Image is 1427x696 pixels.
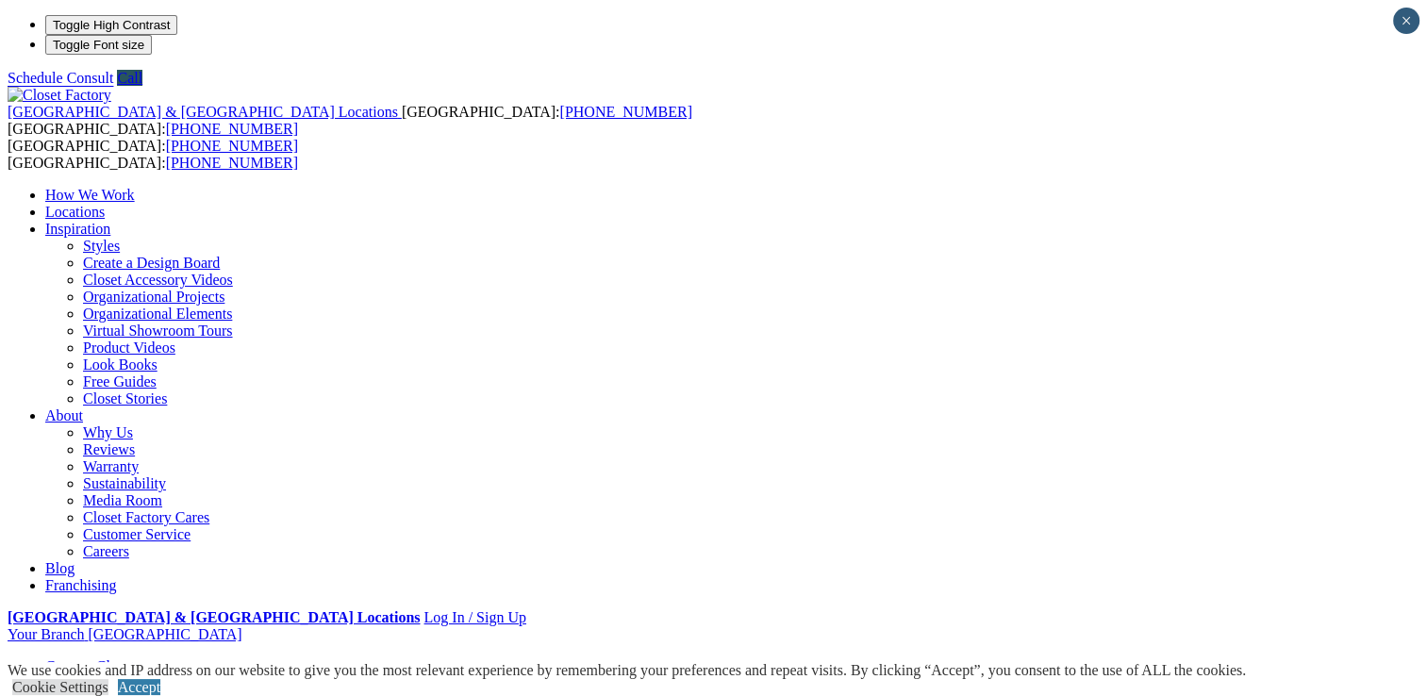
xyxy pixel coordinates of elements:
[166,121,298,137] a: [PHONE_NUMBER]
[45,35,152,55] button: Toggle Font size
[83,272,233,288] a: Closet Accessory Videos
[559,104,691,120] a: [PHONE_NUMBER]
[45,577,117,593] a: Franchising
[1393,8,1419,34] button: Close
[8,104,398,120] span: [GEOGRAPHIC_DATA] & [GEOGRAPHIC_DATA] Locations
[83,340,175,356] a: Product Videos
[83,373,157,389] a: Free Guides
[12,679,108,695] a: Cookie Settings
[423,609,525,625] a: Log In / Sign Up
[83,492,162,508] a: Media Room
[83,424,133,440] a: Why Us
[83,475,166,491] a: Sustainability
[45,560,75,576] a: Blog
[83,509,209,525] a: Closet Factory Cares
[83,458,139,474] a: Warranty
[83,441,135,457] a: Reviews
[83,255,220,271] a: Create a Design Board
[166,155,298,171] a: [PHONE_NUMBER]
[8,104,692,137] span: [GEOGRAPHIC_DATA]: [GEOGRAPHIC_DATA]:
[53,18,170,32] span: Toggle High Contrast
[8,87,111,104] img: Closet Factory
[83,306,232,322] a: Organizational Elements
[83,356,158,373] a: Look Books
[83,526,191,542] a: Customer Service
[45,15,177,35] button: Toggle High Contrast
[83,323,233,339] a: Virtual Showroom Tours
[45,221,110,237] a: Inspiration
[83,543,129,559] a: Careers
[45,204,105,220] a: Locations
[45,658,141,674] a: Custom Closets
[53,38,144,52] span: Toggle Font size
[83,390,167,406] a: Closet Stories
[83,289,224,305] a: Organizational Projects
[8,662,1246,679] div: We use cookies and IP address on our website to give you the most relevant experience by remember...
[8,626,242,642] a: Your Branch [GEOGRAPHIC_DATA]
[45,187,135,203] a: How We Work
[45,407,83,423] a: About
[8,609,420,625] a: [GEOGRAPHIC_DATA] & [GEOGRAPHIC_DATA] Locations
[118,679,160,695] a: Accept
[8,104,402,120] a: [GEOGRAPHIC_DATA] & [GEOGRAPHIC_DATA] Locations
[117,70,142,86] a: Call
[8,70,113,86] a: Schedule Consult
[8,626,84,642] span: Your Branch
[83,238,120,254] a: Styles
[88,626,241,642] span: [GEOGRAPHIC_DATA]
[166,138,298,154] a: [PHONE_NUMBER]
[8,138,298,171] span: [GEOGRAPHIC_DATA]: [GEOGRAPHIC_DATA]:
